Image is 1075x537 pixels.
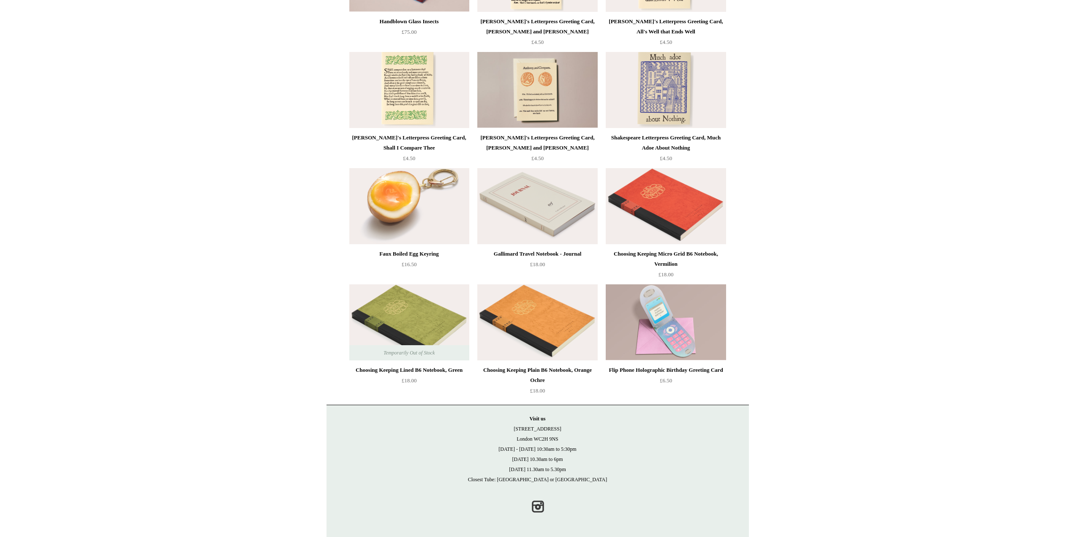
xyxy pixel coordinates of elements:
a: [PERSON_NAME]'s Letterpress Greeting Card, [PERSON_NAME] and [PERSON_NAME] £4.50 [477,16,597,51]
span: £18.00 [530,387,545,394]
span: £6.50 [660,377,672,384]
a: Shakespeare Letterpress Greeting Card, Much Adoe About Nothing Shakespeare Letterpress Greeting C... [606,52,726,128]
a: Shakespeare's Letterpress Greeting Card, Antony and Cleopatra Shakespeare's Letterpress Greeting ... [477,52,597,128]
a: Faux Boiled Egg Keyring £16.50 [349,249,469,283]
div: [PERSON_NAME]'s Letterpress Greeting Card, Shall I Compare Thee [351,133,467,153]
a: Choosing Keeping Lined B6 Notebook, Green Choosing Keeping Lined B6 Notebook, Green Temporarily O... [349,284,469,360]
span: £75.00 [402,29,417,35]
div: Choosing Keeping Micro Grid B6 Notebook, Vermilion [608,249,724,269]
a: Instagram [528,497,547,516]
span: £16.50 [402,261,417,267]
img: Choosing Keeping Plain B6 Notebook, Orange Ochre [477,284,597,360]
span: £18.00 [402,377,417,384]
span: £18.00 [530,261,545,267]
a: Handblown Glass Insects £75.00 [349,16,469,51]
span: £4.50 [660,39,672,45]
div: [PERSON_NAME]'s Letterpress Greeting Card, [PERSON_NAME] and [PERSON_NAME] [479,133,595,153]
a: [PERSON_NAME]'s Letterpress Greeting Card, Shall I Compare Thee £4.50 [349,133,469,167]
span: Temporarily Out of Stock [375,345,443,360]
span: £4.50 [403,155,415,161]
img: Choosing Keeping Lined B6 Notebook, Green [349,284,469,360]
div: Gallimard Travel Notebook - Journal [479,249,595,259]
div: Flip Phone Holographic Birthday Greeting Card [608,365,724,375]
img: Shakespeare's Letterpress Greeting Card, Shall I Compare Thee [349,52,469,128]
a: [PERSON_NAME]'s Letterpress Greeting Card, [PERSON_NAME] and [PERSON_NAME] £4.50 [477,133,597,167]
img: Faux Boiled Egg Keyring [349,168,469,244]
img: Shakespeare Letterpress Greeting Card, Much Adoe About Nothing [606,52,726,128]
a: Gallimard Travel Notebook - Journal Gallimard Travel Notebook - Journal [477,168,597,244]
a: Gallimard Travel Notebook - Journal £18.00 [477,249,597,283]
a: Flip Phone Holographic Birthday Greeting Card Flip Phone Holographic Birthday Greeting Card [606,284,726,360]
div: [PERSON_NAME]'s Letterpress Greeting Card, All's Well that Ends Well [608,16,724,37]
a: Choosing Keeping Micro Grid B6 Notebook, Vermilion Choosing Keeping Micro Grid B6 Notebook, Vermi... [606,168,726,244]
a: Choosing Keeping Micro Grid B6 Notebook, Vermilion £18.00 [606,249,726,283]
a: Flip Phone Holographic Birthday Greeting Card £6.50 [606,365,726,400]
a: Choosing Keeping Lined B6 Notebook, Green £18.00 [349,365,469,400]
span: £18.00 [659,271,674,278]
a: Faux Boiled Egg Keyring Faux Boiled Egg Keyring [349,168,469,244]
a: Shakespeare's Letterpress Greeting Card, Shall I Compare Thee Shakespeare's Letterpress Greeting ... [349,52,469,128]
a: Choosing Keeping Plain B6 Notebook, Orange Ochre £18.00 [477,365,597,400]
div: Faux Boiled Egg Keyring [351,249,467,259]
span: £4.50 [531,155,544,161]
span: £4.50 [660,155,672,161]
div: Choosing Keeping Plain B6 Notebook, Orange Ochre [479,365,595,385]
span: £4.50 [531,39,544,45]
a: Choosing Keeping Plain B6 Notebook, Orange Ochre Choosing Keeping Plain B6 Notebook, Orange Ochre [477,284,597,360]
p: [STREET_ADDRESS] London WC2H 9NS [DATE] - [DATE] 10:30am to 5:30pm [DATE] 10.30am to 6pm [DATE] 1... [335,414,740,485]
img: Gallimard Travel Notebook - Journal [477,168,597,244]
a: Shakespeare Letterpress Greeting Card, Much Adoe About Nothing £4.50 [606,133,726,167]
div: [PERSON_NAME]'s Letterpress Greeting Card, [PERSON_NAME] and [PERSON_NAME] [479,16,595,37]
strong: Visit us [530,416,546,422]
div: Handblown Glass Insects [351,16,467,27]
a: [PERSON_NAME]'s Letterpress Greeting Card, All's Well that Ends Well £4.50 [606,16,726,51]
img: Shakespeare's Letterpress Greeting Card, Antony and Cleopatra [477,52,597,128]
div: Shakespeare Letterpress Greeting Card, Much Adoe About Nothing [608,133,724,153]
div: Choosing Keeping Lined B6 Notebook, Green [351,365,467,375]
img: Flip Phone Holographic Birthday Greeting Card [606,284,726,360]
img: Choosing Keeping Micro Grid B6 Notebook, Vermilion [606,168,726,244]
